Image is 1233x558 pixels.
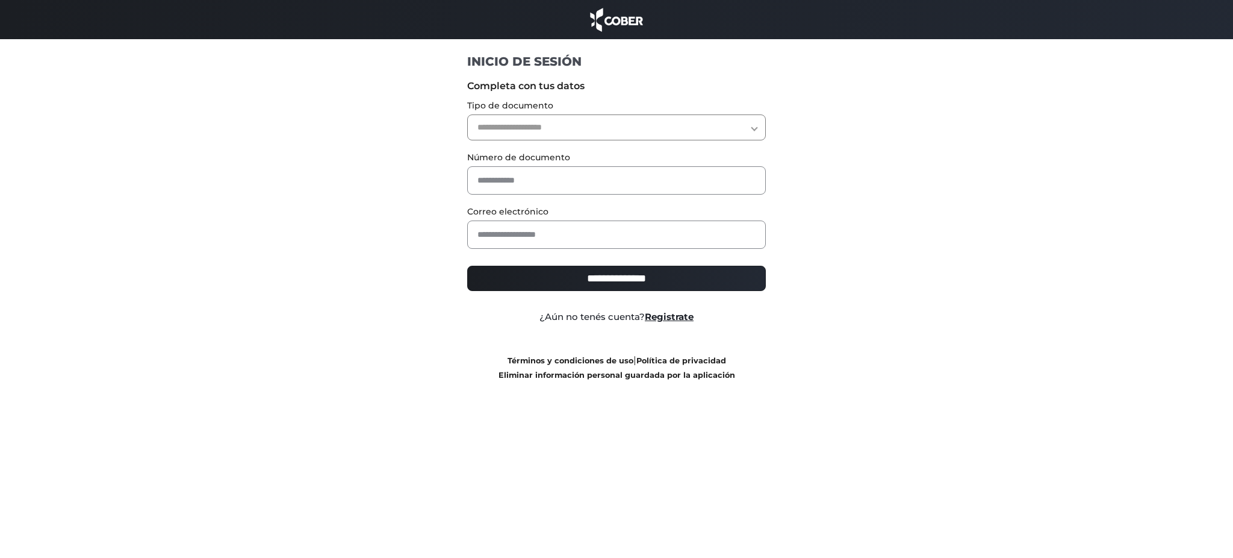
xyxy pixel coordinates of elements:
div: | [458,353,775,382]
h1: INICIO DE SESIÓN [467,54,766,69]
label: Correo electrónico [467,205,766,218]
a: Términos y condiciones de uso [508,356,633,365]
a: Registrate [645,311,694,322]
label: Tipo de documento [467,99,766,112]
a: Política de privacidad [636,356,726,365]
a: Eliminar información personal guardada por la aplicación [498,371,735,380]
img: cober_marca.png [587,6,646,33]
div: ¿Aún no tenés cuenta? [458,310,775,324]
label: Completa con tus datos [467,79,766,93]
label: Número de documento [467,151,766,164]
